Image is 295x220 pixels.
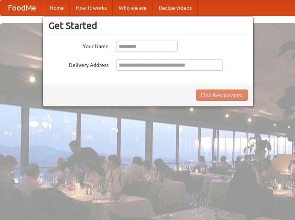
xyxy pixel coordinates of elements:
[48,41,109,50] label: Your Name
[44,0,70,15] a: Home
[48,59,109,69] label: Delivery Address
[153,0,198,15] a: Recipe videos
[48,20,248,31] h3: Get Started
[113,0,153,15] a: Who we are
[0,0,44,15] a: FoodMe
[70,0,113,15] a: How it works
[196,90,248,101] button: Find Restaurants!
